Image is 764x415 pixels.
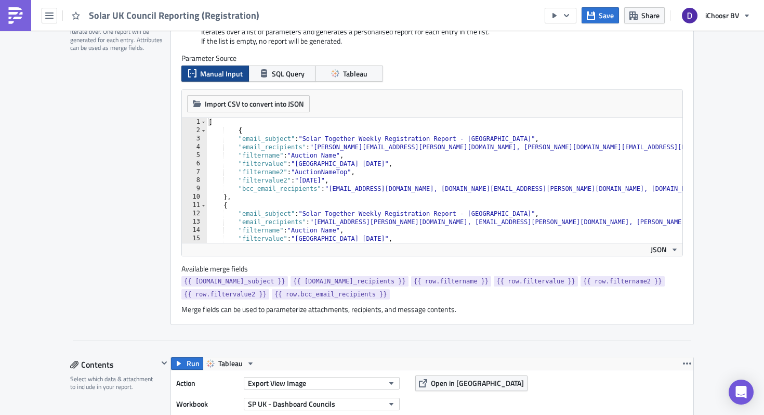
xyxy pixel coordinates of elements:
[158,357,170,369] button: Hide content
[681,7,699,24] img: Avatar
[274,289,387,300] span: {{ row.bcc_email_recipients }}
[624,7,665,23] button: Share
[25,58,496,67] p: Breakdown of registrations Solar PV / Battery inc SME
[176,396,239,412] label: Workbook
[171,357,203,370] button: Run
[248,66,316,82] button: SQL Query
[582,7,619,23] button: Save
[293,276,406,287] span: {{ [DOMAIN_NAME]_recipients }}
[181,289,269,300] a: {{ row.filtervalue2 }}
[583,276,662,287] span: {{ row.filtername2 }}
[4,27,496,35] p: This email contains the following:
[203,357,258,370] button: Tableau
[248,398,335,409] span: SP UK - Dashboard Councils
[181,54,683,63] label: Parameter Source
[182,118,207,126] div: 1
[187,95,310,112] button: Import CSV to convert into JSON
[7,7,24,24] img: PushMetrics
[414,276,489,287] span: {{ row.filtername }}
[496,276,575,287] span: {{ row.filtervalue }}
[182,151,207,160] div: 5
[181,264,259,274] label: Available merge fields
[205,98,304,109] span: Import CSV to convert into JSON
[415,375,528,391] button: Open in [GEOGRAPHIC_DATA]
[651,244,667,255] span: JSON
[182,143,207,151] div: 4
[182,168,207,176] div: 7
[181,27,683,54] div: Iterates over a list of parameters and generates a personalised report for each entry in the list...
[4,4,496,179] body: Rich Text Area. Press ALT-0 for help.
[181,66,249,82] button: Manual Input
[182,235,207,243] div: 15
[4,4,496,12] p: Hi,
[182,201,207,210] div: 11
[411,276,492,287] a: {{ row.filtername }}
[647,243,682,256] button: JSON
[182,185,207,193] div: 9
[182,126,207,135] div: 2
[187,357,200,370] span: Run
[218,357,243,370] span: Tableau
[315,66,383,82] button: Tableau
[676,4,756,27] button: iChoosr BV
[70,20,164,52] div: Define a list of parameters to iterate over. One report will be generated for each entry. Attribu...
[272,68,305,79] span: SQL Query
[182,160,207,168] div: 6
[182,226,207,235] div: 14
[182,135,207,143] div: 3
[272,289,390,300] a: {{ row.bcc_email_recipients }}
[729,380,754,405] div: Open Intercom Messenger
[25,43,496,51] p: Cumulative registration figures graph
[70,375,158,391] div: Select which data & attachment to include in your report.
[181,305,683,314] div: Merge fields can be used to parameterize attachments, recipients, and message contents.
[70,357,158,372] div: Contents
[244,398,400,410] button: SP UK - Dashboard Councils
[581,276,665,287] a: {{ row.filtername2 }}
[599,10,614,21] span: Save
[182,176,207,185] div: 8
[181,276,288,287] a: {{ [DOMAIN_NAME]_subject }}
[184,289,267,300] span: {{ row.filtervalue2 }}
[248,378,306,388] span: Export View Image
[641,10,660,21] span: Share
[343,68,367,79] span: Tableau
[89,9,260,21] span: Solar UK Council Reporting (Registration)
[244,377,400,390] button: Export View Image
[184,276,285,287] span: {{ [DOMAIN_NAME]_subject }}
[176,375,239,391] label: Action
[431,378,524,388] span: Open in [GEOGRAPHIC_DATA]
[25,89,496,98] p: Communication channel breakdown (.csv)
[291,276,409,287] a: {{ [DOMAIN_NAME]_recipients }}
[494,276,578,287] a: {{ row.filtervalue }}
[182,218,207,226] div: 13
[25,74,496,82] p: Registrations per day (.csv)
[182,210,207,218] div: 12
[4,16,496,24] p: Please see attached for your weekly Solar Together registration report.
[705,10,739,21] span: iChoosr BV
[182,193,207,201] div: 10
[200,68,243,79] span: Manual Input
